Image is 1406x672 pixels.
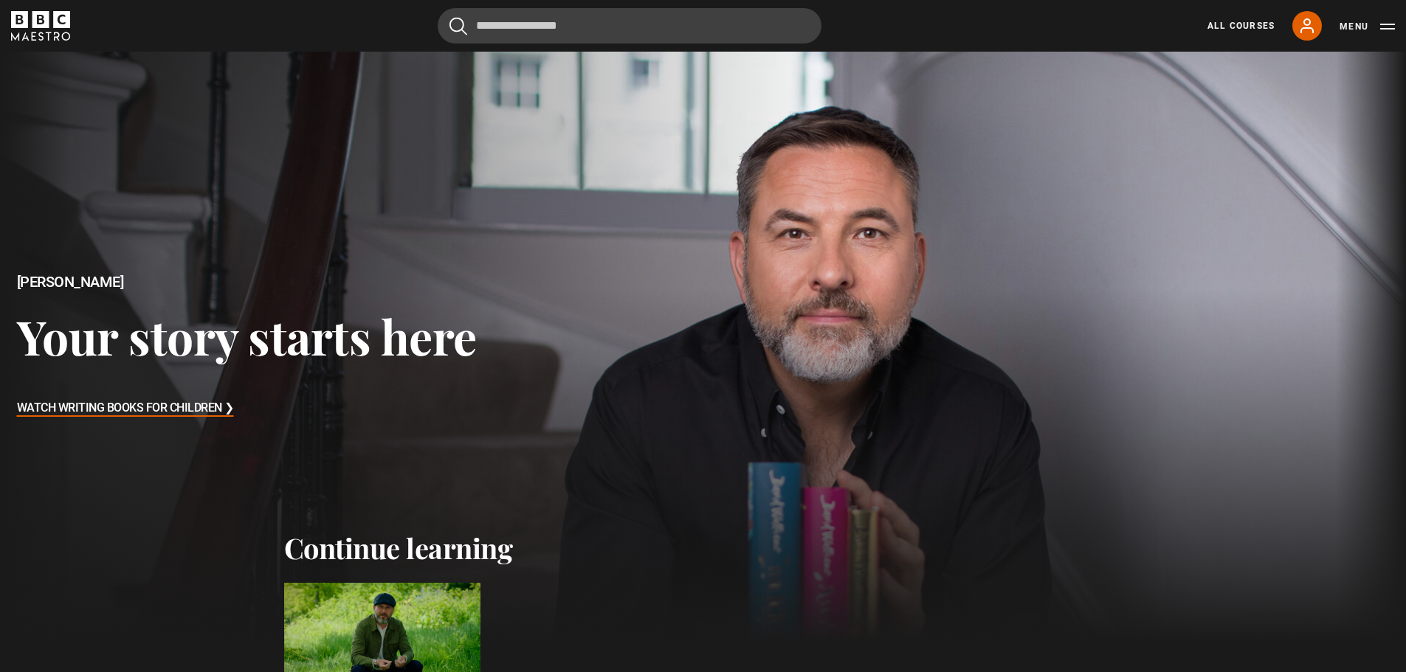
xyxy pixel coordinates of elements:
[284,531,1123,565] h2: Continue learning
[17,274,477,291] h2: [PERSON_NAME]
[1207,19,1275,32] a: All Courses
[11,11,70,41] svg: BBC Maestro
[438,8,821,44] input: Search
[17,398,234,420] h3: Watch Writing Books for Children ❯
[17,308,477,364] h3: Your story starts here
[1340,19,1395,34] button: Toggle navigation
[449,17,467,35] button: Submit the search query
